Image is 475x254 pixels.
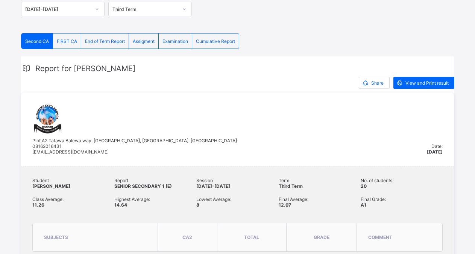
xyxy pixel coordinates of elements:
span: total [244,234,259,240]
span: 20 [361,183,367,189]
span: Highest Average: [114,196,196,202]
img: sunshine.png [32,104,62,134]
span: Cumulative Report [196,38,235,44]
span: Student [32,178,114,183]
span: Examination [162,38,188,44]
span: 11.26 [32,202,44,208]
span: Assigment [133,38,155,44]
span: Final Average: [279,196,361,202]
span: CA2 [182,234,192,240]
span: Share [371,80,384,86]
span: Report [114,178,196,183]
div: Third Term [112,6,178,12]
span: View and Print result [405,80,449,86]
span: Session [196,178,278,183]
span: subjects [44,234,68,240]
span: SENIOR SECONDARY 1 (E) [114,183,172,189]
span: Third Term [279,183,303,189]
span: [PERSON_NAME] [32,183,70,189]
span: comment [368,234,392,240]
span: Report for [PERSON_NAME] [35,64,135,73]
span: 14.64 [114,202,127,208]
span: Plot A2 Tafawa Balewa way, [GEOGRAPHIC_DATA], [GEOGRAPHIC_DATA], [GEOGRAPHIC_DATA] 08162016431 [E... [32,138,237,155]
span: No. of students: [361,178,443,183]
span: A1 [361,202,366,208]
span: [DATE]-[DATE] [196,183,230,189]
div: [DATE]-[DATE] [25,6,91,12]
span: grade [314,234,329,240]
span: FIRST CA [57,38,77,44]
span: 8 [196,202,199,208]
span: Final Grade: [361,196,443,202]
span: Second CA [25,38,49,44]
span: End of Term Report [85,38,125,44]
span: Date: [431,143,443,149]
span: [DATE] [427,149,443,155]
span: Term [279,178,361,183]
span: Class Average: [32,196,114,202]
span: 12.07 [279,202,291,208]
span: Lowest Average: [196,196,278,202]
